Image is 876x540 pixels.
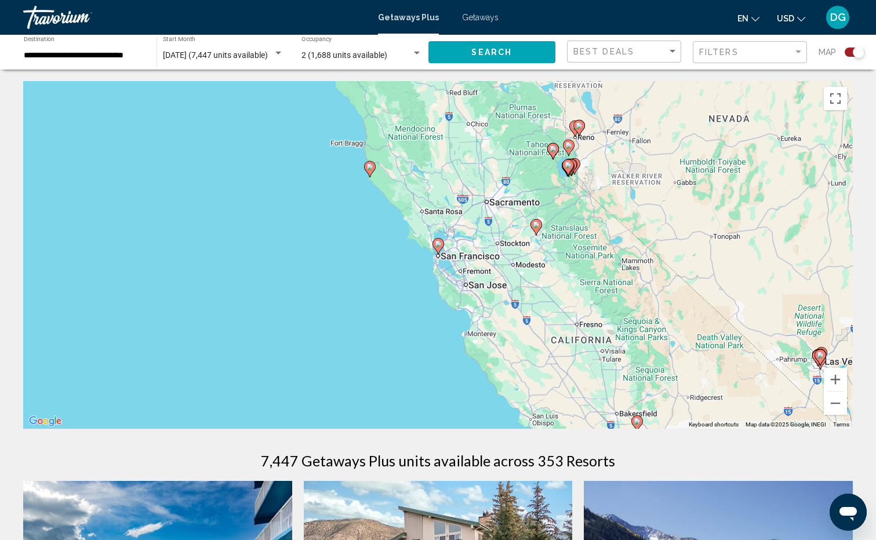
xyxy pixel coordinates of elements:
span: Map [819,44,836,60]
span: Map data ©2025 Google, INEGI [746,421,826,428]
button: Change currency [777,10,805,27]
a: Open this area in Google Maps (opens a new window) [26,414,64,429]
span: en [737,14,748,23]
button: Zoom out [824,392,847,415]
span: USD [777,14,794,23]
span: DG [830,12,846,23]
h1: 7,447 Getaways Plus units available across 353 Resorts [261,452,615,469]
button: User Menu [823,5,853,30]
span: Search [471,48,512,57]
span: Filters [699,48,739,57]
button: Toggle fullscreen view [824,87,847,110]
span: Best Deals [573,47,634,56]
mat-select: Sort by [573,47,678,57]
iframe: Button to launch messaging window [830,494,867,531]
button: Zoom in [824,368,847,391]
span: [DATE] (7,447 units available) [163,50,268,60]
a: Getaways Plus [378,13,439,22]
button: Keyboard shortcuts [689,421,739,429]
a: Travorium [23,6,366,29]
a: Getaways [462,13,499,22]
a: Terms [833,421,849,428]
span: 2 (1,688 units available) [301,50,387,60]
img: Google [26,414,64,429]
button: Search [428,41,556,63]
button: Filter [693,41,807,64]
button: Change language [737,10,759,27]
